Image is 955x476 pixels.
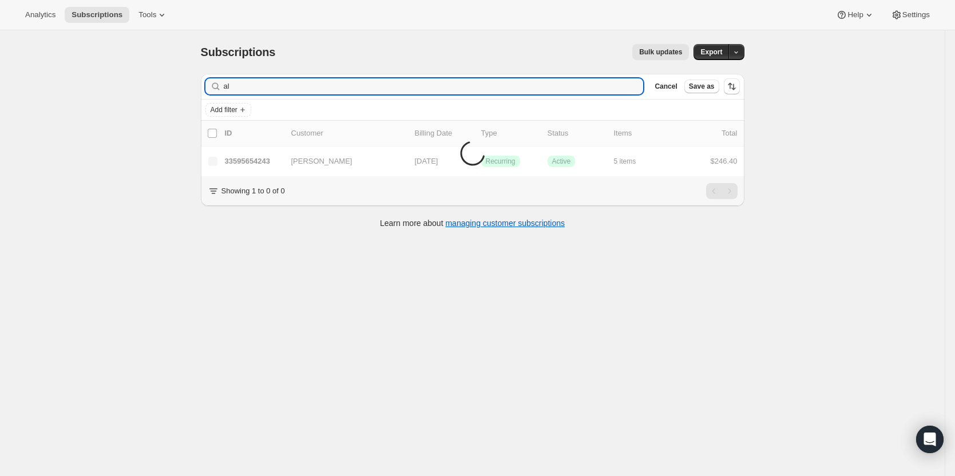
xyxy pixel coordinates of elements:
[655,82,677,91] span: Cancel
[694,44,729,60] button: Export
[650,80,681,93] button: Cancel
[884,7,937,23] button: Settings
[724,78,740,94] button: Sort the results
[902,10,930,19] span: Settings
[445,219,565,228] a: managing customer subscriptions
[689,82,715,91] span: Save as
[700,47,722,57] span: Export
[916,426,944,453] div: Open Intercom Messenger
[632,44,689,60] button: Bulk updates
[380,217,565,229] p: Learn more about
[224,78,644,94] input: Filter subscribers
[25,10,56,19] span: Analytics
[211,105,237,114] span: Add filter
[132,7,175,23] button: Tools
[829,7,881,23] button: Help
[684,80,719,93] button: Save as
[221,185,285,197] p: Showing 1 to 0 of 0
[706,183,738,199] nav: Pagination
[18,7,62,23] button: Analytics
[65,7,129,23] button: Subscriptions
[847,10,863,19] span: Help
[205,103,251,117] button: Add filter
[201,46,276,58] span: Subscriptions
[639,47,682,57] span: Bulk updates
[138,10,156,19] span: Tools
[72,10,122,19] span: Subscriptions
